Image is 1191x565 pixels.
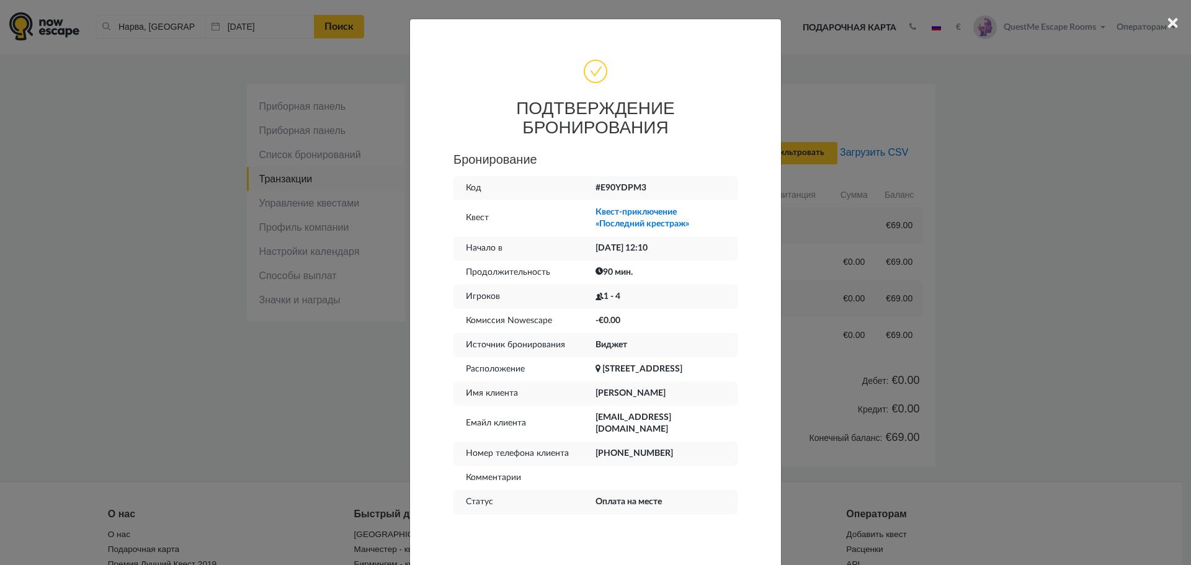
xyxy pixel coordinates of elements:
td: 1 - 4 [595,285,738,309]
td: Комиссия Nowescape [453,309,595,333]
td: [DATE] 12:10 [595,236,738,260]
h3: ПОДТВЕРЖДЕНИЕ БРОНИРОВАНИЯ [453,99,738,138]
td: Код [453,176,595,200]
td: -€0.00 [595,309,738,333]
td: Продолжительность [453,260,595,285]
a: Квест-приключение «Последний крестраж» [595,208,689,228]
td: [PHONE_NUMBER] [595,442,738,466]
td: #E90YDPM3 [595,176,738,200]
img: done [582,58,609,84]
td: Емайл клиента [453,406,595,442]
td: Начало в [453,236,595,260]
td: 90 мин. [595,260,738,285]
td: Номер телефона клиента [453,442,595,466]
td: Статус [453,490,595,514]
td: [PERSON_NAME] [595,381,738,406]
td: Имя клиента [453,381,595,406]
td: Виджет [595,333,738,357]
td: Игроков [453,285,595,309]
td: [EMAIL_ADDRESS][DOMAIN_NAME] [595,406,738,442]
td: Оплата на месте [595,490,738,514]
td: Источник бронирования [453,333,595,357]
button: Close [1167,12,1179,32]
td: Комментарии [453,466,595,490]
span: × [1167,11,1179,33]
td: Расположение [453,357,595,381]
a: [STREET_ADDRESS] [602,365,682,373]
h5: Бронирование [453,153,738,166]
td: Квест [453,200,595,236]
